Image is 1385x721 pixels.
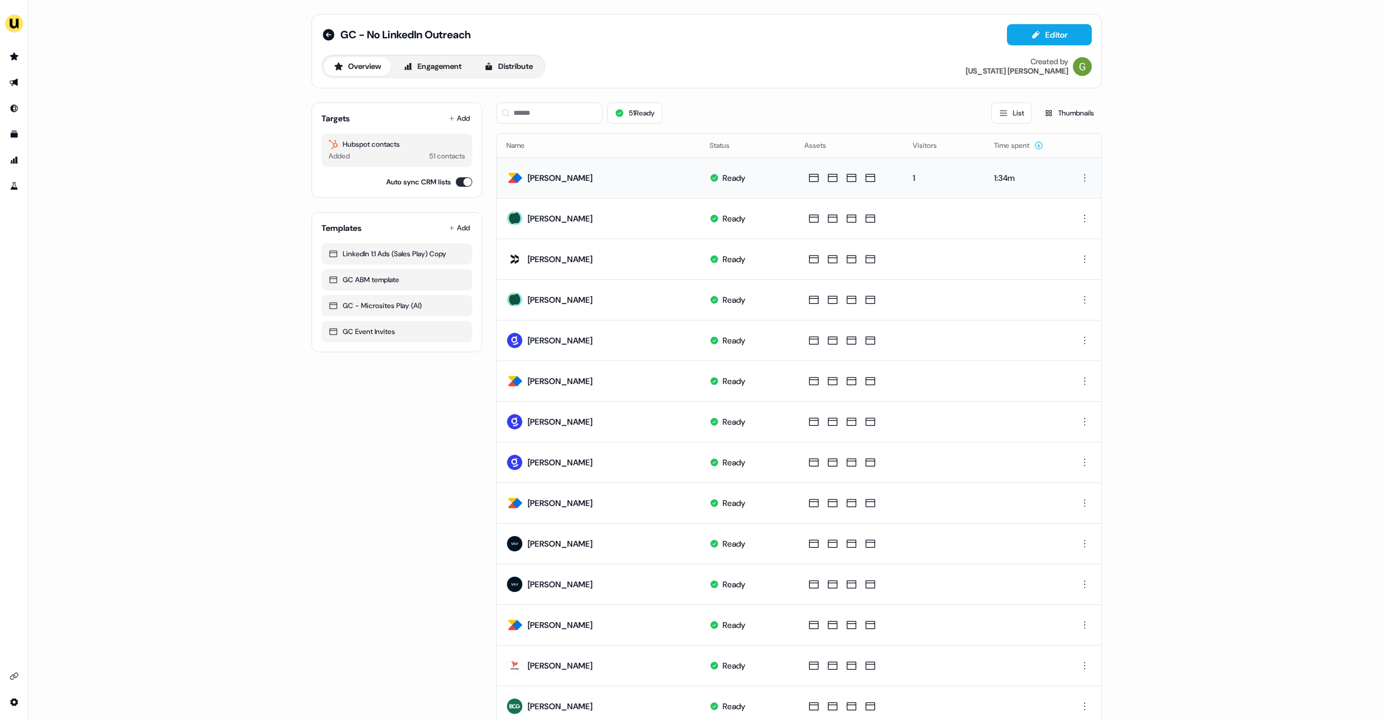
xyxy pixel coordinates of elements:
div: LinkedIn 1:1 Ads (Sales Play) Copy [329,248,465,260]
button: Visitors [913,135,951,156]
a: Go to Inbound [5,99,24,118]
button: Distribute [474,57,543,76]
div: Ready [723,619,745,631]
div: Created by [1031,57,1068,67]
button: 51Ready [607,102,662,124]
div: GC ABM template [329,274,465,286]
button: Engagement [393,57,472,76]
button: Name [506,135,539,156]
a: Go to experiments [5,177,24,196]
div: [PERSON_NAME] [528,578,592,590]
div: Templates [322,222,362,234]
button: Status [710,135,744,156]
div: Ready [723,538,745,550]
div: [PERSON_NAME] [528,335,592,346]
div: Ready [723,335,745,346]
button: Add [446,220,472,236]
a: Go to templates [5,125,24,144]
div: Ready [723,700,745,712]
div: GC - Microsites Play (AI) [329,300,465,312]
div: [PERSON_NAME] [528,700,592,712]
a: Go to prospects [5,47,24,66]
div: Ready [723,213,745,224]
a: Go to integrations [5,667,24,686]
div: [PERSON_NAME] [528,416,592,428]
div: [PERSON_NAME] [528,172,592,184]
button: Thumbnails [1036,102,1102,124]
span: GC - No LinkedIn Outreach [340,28,470,42]
div: [PERSON_NAME] [528,457,592,468]
div: [PERSON_NAME] [528,497,592,509]
div: Added [329,150,350,162]
div: Targets [322,113,350,124]
a: Editor [1007,30,1092,42]
th: Assets [795,134,903,157]
div: [PERSON_NAME] [528,538,592,550]
div: 1:34m [994,172,1053,184]
div: 51 contacts [429,150,465,162]
div: [US_STATE] [PERSON_NAME] [966,67,1068,76]
div: Ready [723,578,745,590]
div: [PERSON_NAME] [528,213,592,224]
button: Add [446,110,472,127]
button: List [991,102,1032,124]
div: Ready [723,457,745,468]
div: Ready [723,497,745,509]
a: Go to attribution [5,151,24,170]
button: Overview [324,57,391,76]
div: [PERSON_NAME] [528,619,592,631]
div: Ready [723,172,745,184]
button: Time spent [994,135,1043,156]
label: Auto sync CRM lists [386,176,451,188]
div: Ready [723,375,745,387]
div: Hubspot contacts [329,138,465,150]
div: Ready [723,660,745,672]
button: Editor [1007,24,1092,45]
div: [PERSON_NAME] [528,253,592,265]
a: Go to outbound experience [5,73,24,92]
div: Ready [723,416,745,428]
div: [PERSON_NAME] [528,375,592,387]
a: Go to integrations [5,693,24,712]
div: Ready [723,253,745,265]
div: [PERSON_NAME] [528,294,592,306]
div: GC Event Invites [329,326,465,338]
div: 1 [913,172,975,184]
img: Georgia [1073,57,1092,76]
div: [PERSON_NAME] [528,660,592,672]
div: Ready [723,294,745,306]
